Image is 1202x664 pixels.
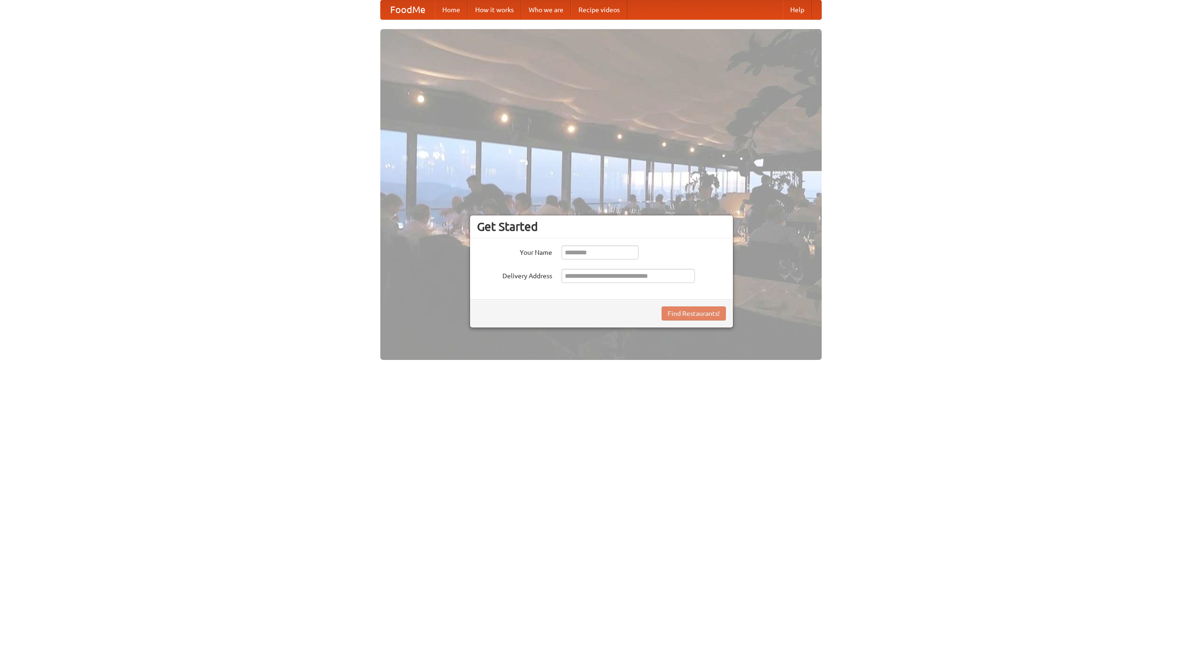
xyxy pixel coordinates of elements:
a: How it works [468,0,521,19]
a: Help [783,0,812,19]
label: Delivery Address [477,269,552,281]
a: Recipe videos [571,0,627,19]
a: Home [435,0,468,19]
label: Your Name [477,245,552,257]
h3: Get Started [477,220,726,234]
button: Find Restaurants! [662,306,726,321]
a: Who we are [521,0,571,19]
a: FoodMe [381,0,435,19]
